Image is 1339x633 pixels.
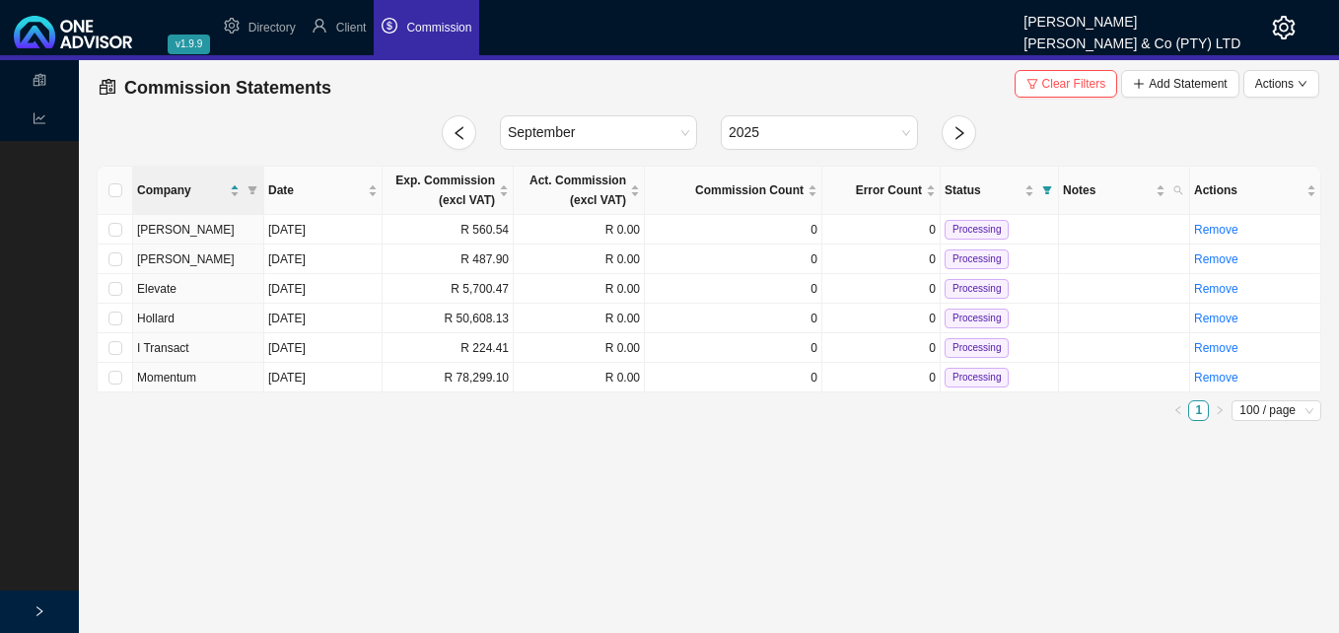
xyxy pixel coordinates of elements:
[826,180,922,200] span: Error Count
[1169,176,1187,204] span: search
[383,245,514,274] td: R 487.90
[268,180,364,200] span: Date
[822,333,941,363] td: 0
[645,245,822,274] td: 0
[99,78,116,96] span: reconciliation
[1194,371,1238,385] a: Remove
[1026,78,1038,90] span: filter
[33,104,46,138] span: line-chart
[264,304,383,333] td: [DATE]
[1063,180,1152,200] span: Notes
[137,341,189,355] span: I Transact
[264,167,383,215] th: Date
[1194,252,1238,266] a: Remove
[1190,167,1321,215] th: Actions
[137,180,226,200] span: Company
[124,78,331,98] span: Commission Statements
[224,18,240,34] span: setting
[945,368,1009,387] span: Processing
[1298,79,1307,89] span: down
[264,363,383,392] td: [DATE]
[1239,401,1313,420] span: 100 / page
[137,312,175,325] span: Hollard
[508,116,689,149] span: September
[383,167,514,215] th: Exp. Commission (excl VAT)
[1059,167,1190,215] th: Notes
[1189,401,1208,420] a: 1
[387,171,495,210] span: Exp. Commission (excl VAT)
[729,116,910,149] span: 2025
[1023,5,1240,27] div: [PERSON_NAME]
[1042,185,1052,195] span: filter
[945,309,1009,328] span: Processing
[518,171,626,210] span: Act. Commission (excl VAT)
[645,304,822,333] td: 0
[312,18,327,34] span: user
[514,363,645,392] td: R 0.00
[951,125,967,141] span: right
[34,605,45,617] span: right
[822,167,941,215] th: Error Count
[137,223,235,237] span: [PERSON_NAME]
[1038,176,1056,204] span: filter
[514,167,645,215] th: Act. Commission (excl VAT)
[1209,400,1230,421] li: Next Page
[1015,70,1118,98] button: Clear Filters
[1194,312,1238,325] a: Remove
[383,274,514,304] td: R 5,700.47
[264,245,383,274] td: [DATE]
[1121,70,1238,98] button: Add Statement
[645,167,822,215] th: Commission Count
[945,220,1009,240] span: Processing
[822,274,941,304] td: 0
[383,304,514,333] td: R 50,608.13
[137,371,196,385] span: Momentum
[452,125,467,141] span: left
[822,215,941,245] td: 0
[248,21,296,35] span: Directory
[649,180,804,200] span: Commission Count
[1173,185,1183,195] span: search
[514,274,645,304] td: R 0.00
[945,180,1021,200] span: Status
[1194,223,1238,237] a: Remove
[514,215,645,245] td: R 0.00
[645,215,822,245] td: 0
[1167,400,1188,421] li: Previous Page
[822,245,941,274] td: 0
[1255,74,1294,94] span: Actions
[14,16,132,48] img: 2df55531c6924b55f21c4cf5d4484680-logo-light.svg
[264,333,383,363] td: [DATE]
[1194,180,1303,200] span: Actions
[168,35,210,54] span: v1.9.9
[941,167,1059,215] th: Status
[1194,341,1238,355] a: Remove
[1173,405,1183,415] span: left
[382,18,397,34] span: dollar
[383,333,514,363] td: R 224.41
[137,282,176,296] span: Elevate
[247,185,257,195] span: filter
[336,21,367,35] span: Client
[945,338,1009,358] span: Processing
[514,245,645,274] td: R 0.00
[1272,16,1296,39] span: setting
[645,333,822,363] td: 0
[645,274,822,304] td: 0
[406,21,471,35] span: Commission
[1149,74,1227,94] span: Add Statement
[33,65,46,100] span: reconciliation
[822,304,941,333] td: 0
[1232,400,1321,421] div: Page Size
[945,279,1009,299] span: Processing
[1194,282,1238,296] a: Remove
[822,363,941,392] td: 0
[264,215,383,245] td: [DATE]
[1209,400,1230,421] button: right
[514,304,645,333] td: R 0.00
[945,249,1009,269] span: Processing
[137,252,235,266] span: [PERSON_NAME]
[1188,400,1209,421] li: 1
[1042,74,1106,94] span: Clear Filters
[1167,400,1188,421] button: left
